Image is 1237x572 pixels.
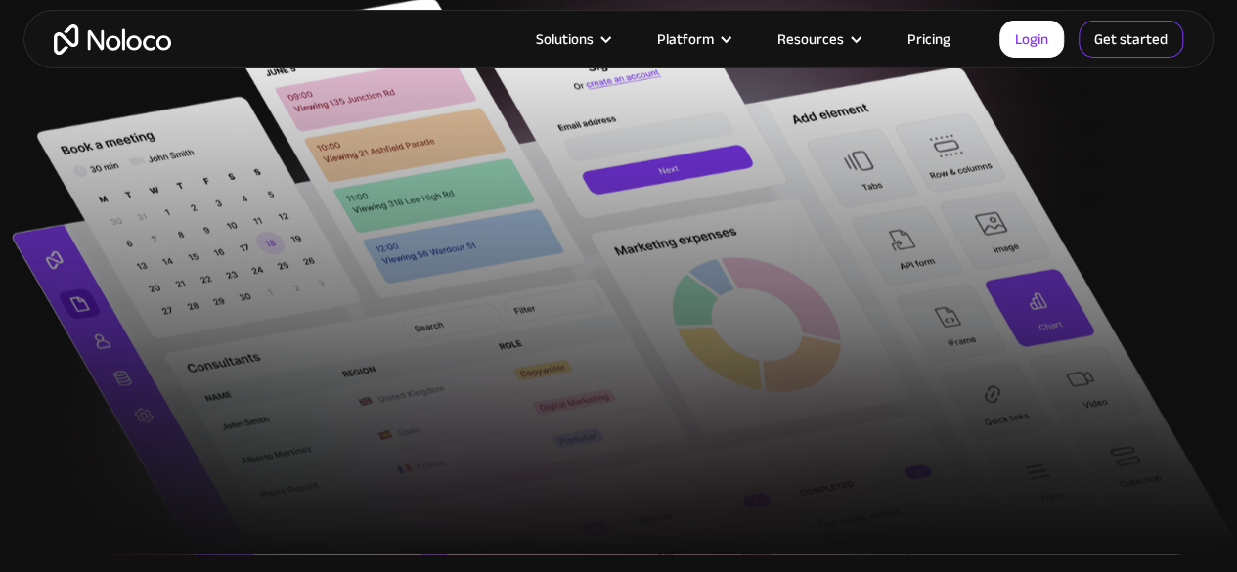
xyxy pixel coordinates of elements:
div: Solutions [511,26,633,52]
a: Pricing [883,26,975,52]
div: Solutions [536,26,594,52]
a: Login [999,21,1064,58]
div: Platform [633,26,753,52]
div: Platform [657,26,714,52]
a: Get started [1079,21,1183,58]
a: home [54,24,171,55]
div: Resources [777,26,844,52]
div: Resources [753,26,883,52]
